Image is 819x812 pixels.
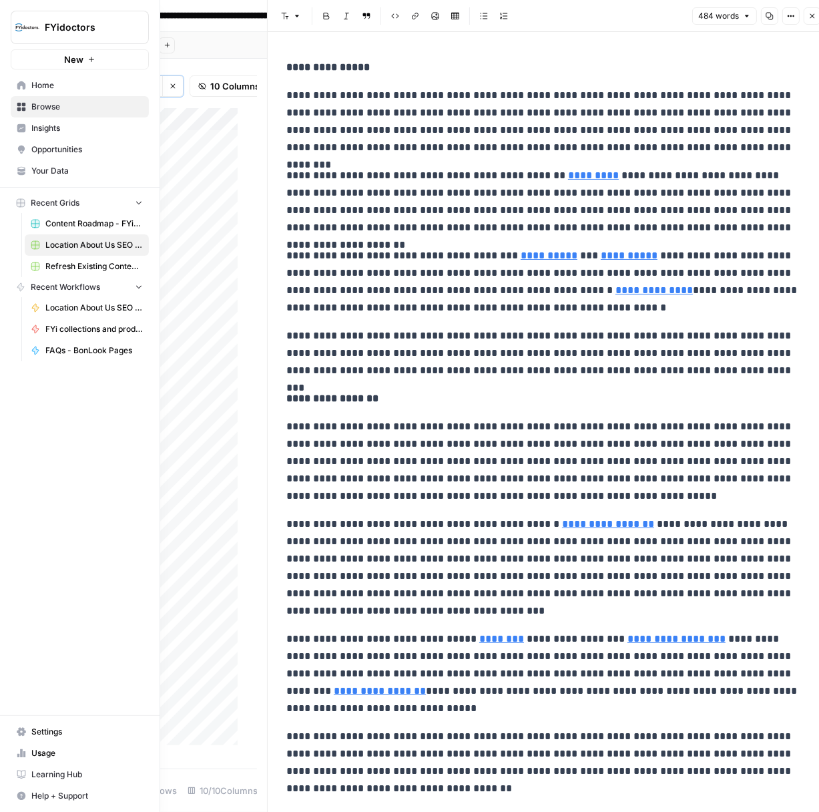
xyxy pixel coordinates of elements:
span: Opportunities [31,144,143,156]
img: FYidoctors Logo [15,15,39,39]
button: Recent Workflows [11,277,149,297]
span: Insights [31,122,143,134]
span: Content Roadmap - FYidoctors [45,218,143,230]
a: Content Roadmap - FYidoctors [25,213,149,234]
span: Learning Hub [31,769,143,781]
img: tab_domain_overview_orange.svg [39,77,49,88]
span: Location About Us SEO Optimized - Visique Translation [45,239,143,251]
a: FYi collections and product pages header n footer texts [25,319,149,340]
a: Insights [11,118,149,139]
span: Location About Us SEO Optimized Copy [45,302,143,314]
span: Your Data [31,165,143,177]
button: 484 words [692,7,757,25]
button: New [11,49,149,69]
div: Domain Overview [53,79,119,87]
span: 10 Columns [210,79,260,93]
a: Refresh Existing Content - FYidoctors - AEO only [25,256,149,277]
a: FAQs - BonLook Pages [25,340,149,361]
div: Keywords by Traffic [150,79,220,87]
div: Domain: [DOMAIN_NAME] [35,35,147,45]
span: Refresh Existing Content - FYidoctors - AEO only [45,260,143,272]
button: 10 Columns [190,75,268,97]
span: New [64,53,83,66]
a: Home [11,75,149,96]
a: Location About Us SEO Optimized - Visique Translation [25,234,149,256]
span: Recent Workflows [31,281,100,293]
a: Usage [11,743,149,764]
img: logo_orange.svg [21,21,32,32]
span: Help + Support [31,790,143,802]
button: Workspace: FYidoctors [11,11,149,44]
span: Settings [31,726,143,738]
span: 484 words [698,10,739,22]
a: Browse [11,96,149,118]
a: Learning Hub [11,764,149,785]
span: Browse [31,101,143,113]
a: Opportunities [11,139,149,160]
button: Help + Support [11,785,149,807]
div: v 4.0.25 [37,21,65,32]
span: Home [31,79,143,91]
div: 10/10 Columns [182,780,263,801]
span: FAQs - BonLook Pages [45,345,143,357]
span: Recent Grids [31,197,79,209]
span: FYi collections and product pages header n footer texts [45,323,143,335]
button: Recent Grids [11,193,149,213]
span: Usage [31,747,143,759]
img: tab_keywords_by_traffic_grey.svg [135,77,146,88]
a: Settings [11,721,149,743]
a: Location About Us SEO Optimized Copy [25,297,149,319]
img: website_grey.svg [21,35,32,45]
a: Your Data [11,160,149,182]
span: FYidoctors [45,21,125,34]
